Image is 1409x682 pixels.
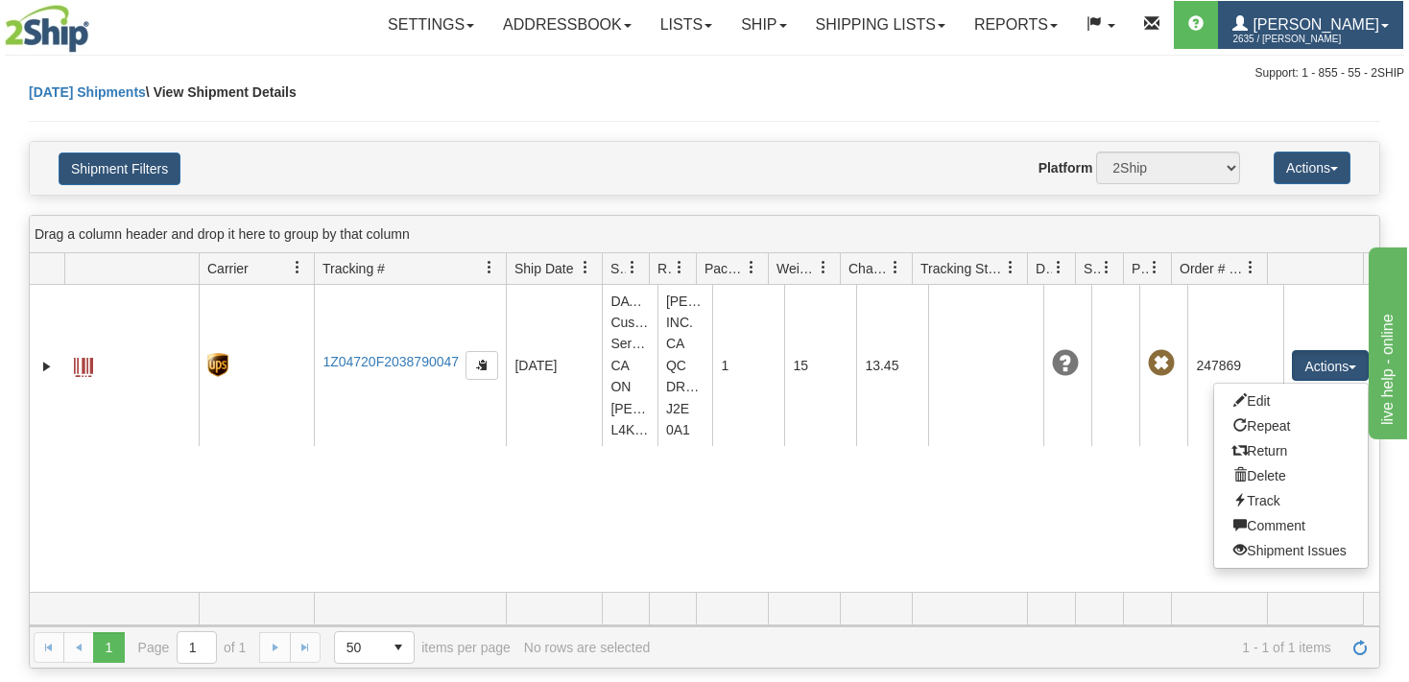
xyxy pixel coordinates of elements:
[1214,488,1368,513] a: Track
[1234,251,1267,284] a: Order # / Ship Request # filter column settings
[138,631,247,664] span: Page of 1
[1180,259,1244,278] span: Order # / Ship Request #
[178,632,216,663] input: Page 1
[1214,538,1368,563] a: Shipment Issues
[1036,259,1052,278] span: Delivery Status
[30,216,1379,253] div: grid grouping header
[848,259,889,278] span: Charge
[727,1,800,49] a: Ship
[146,84,297,100] span: \ View Shipment Details
[856,285,928,446] td: 13.45
[1248,16,1379,33] span: [PERSON_NAME]
[1365,243,1407,438] iframe: chat widget
[1084,259,1100,278] span: Shipment Issues
[5,65,1404,82] div: Support: 1 - 855 - 55 - 2SHIP
[704,259,745,278] span: Packages
[334,631,415,664] span: Page sizes drop down
[994,251,1027,284] a: Tracking Status filter column settings
[1138,251,1171,284] a: Pickup Status filter column settings
[506,285,602,446] td: [DATE]
[1214,413,1368,438] a: Repeat
[489,1,646,49] a: Addressbook
[960,1,1072,49] a: Reports
[514,259,573,278] span: Ship Date
[5,5,89,53] img: logo2635.jpg
[74,349,93,380] a: Label
[14,12,178,35] div: live help - online
[1274,152,1350,184] button: Actions
[473,251,506,284] a: Tracking # filter column settings
[616,251,649,284] a: Sender filter column settings
[1345,632,1375,663] a: Refresh
[322,354,459,369] a: 1Z04720F2038790047
[602,285,657,446] td: DAYCO Customer Service CA ON [PERSON_NAME] L4K1G6
[524,640,651,655] div: No rows are selected
[1042,251,1075,284] a: Delivery Status filter column settings
[663,251,696,284] a: Recipient filter column settings
[1039,158,1093,177] label: Platform
[1052,350,1079,377] span: Unknown
[322,259,385,278] span: Tracking #
[207,353,227,377] img: 8 - UPS
[610,259,626,278] span: Sender
[29,84,146,100] a: [DATE] Shipments
[334,631,511,664] span: items per page
[59,153,180,185] button: Shipment Filters
[207,259,249,278] span: Carrier
[383,632,414,663] span: select
[1148,350,1175,377] span: Pickup Not Assigned
[346,638,371,657] span: 50
[1214,463,1368,488] a: Delete shipment
[569,251,602,284] a: Ship Date filter column settings
[784,285,856,446] td: 15
[1132,259,1148,278] span: Pickup Status
[663,640,1331,655] span: 1 - 1 of 1 items
[1232,30,1376,49] span: 2635 / [PERSON_NAME]
[37,357,57,376] a: Expand
[281,251,314,284] a: Carrier filter column settings
[1218,1,1403,49] a: [PERSON_NAME] 2635 / [PERSON_NAME]
[801,1,960,49] a: Shipping lists
[466,351,498,380] button: Copy to clipboard
[807,251,840,284] a: Weight filter column settings
[1214,438,1368,463] a: Return
[657,259,673,278] span: Recipient
[1292,350,1369,381] button: Actions
[712,285,784,446] td: 1
[657,285,713,446] td: [PERSON_NAME] INC. CA QC DRUMMONDVILLE J2E 0A1
[1214,388,1368,413] a: Edit
[1187,285,1283,446] td: 247869
[776,259,817,278] span: Weight
[735,251,768,284] a: Packages filter column settings
[920,259,1004,278] span: Tracking Status
[1214,513,1368,538] a: Comment
[879,251,912,284] a: Charge filter column settings
[646,1,727,49] a: Lists
[93,632,124,663] span: Page 1
[373,1,489,49] a: Settings
[1090,251,1123,284] a: Shipment Issues filter column settings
